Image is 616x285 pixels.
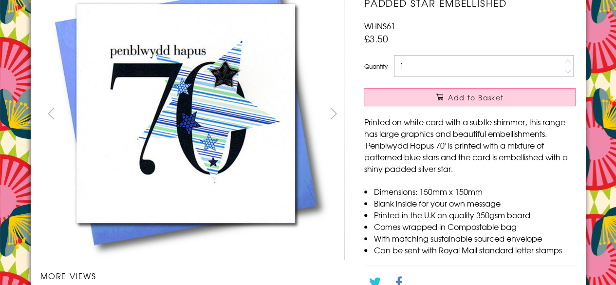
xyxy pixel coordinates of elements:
label: Quantity [364,62,387,71]
li: Printed in the U.K on quality 350gsm board [373,209,576,221]
p: Printed on white card with a subtle shimmer, this range has large graphics and beautiful embellis... [364,116,576,174]
li: Can be sent with Royal Mail standard letter stamps [373,244,576,256]
button: prev [40,102,62,124]
li: Dimensions: 150mm x 150mm [373,186,576,197]
h3: More views [40,270,345,282]
span: WHNS61 [364,20,395,32]
span: £3.50 [364,32,388,45]
span: Add to Basket [448,93,504,102]
li: Comes wrapped in Compostable bag [373,221,576,232]
button: Add to Basket [364,88,576,106]
li: Blank inside for your own message [373,197,576,209]
button: next [322,102,344,124]
li: With matching sustainable sourced envelope [373,232,576,244]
